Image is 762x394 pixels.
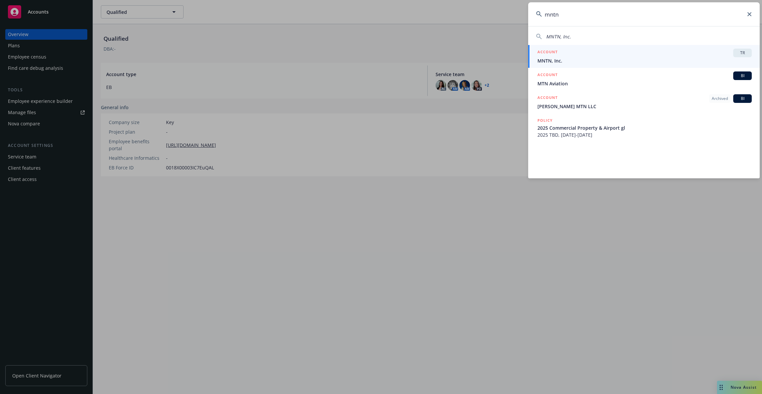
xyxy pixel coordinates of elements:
[537,124,752,131] span: 2025 Commercial Property & Airport gl
[736,73,749,79] span: BI
[537,103,752,110] span: [PERSON_NAME] MTN LLC
[528,68,760,91] a: ACCOUNTBIMTN Aviation
[736,50,749,56] span: TR
[537,57,752,64] span: MNTN, Inc.
[537,117,553,124] h5: POLICY
[537,80,752,87] span: MTN Aviation
[546,33,571,40] span: MNTN, Inc.
[712,96,728,102] span: Archived
[528,45,760,68] a: ACCOUNTTRMNTN, Inc.
[537,94,558,102] h5: ACCOUNT
[528,113,760,142] a: POLICY2025 Commercial Property & Airport gl2025 TBD, [DATE]-[DATE]
[736,96,749,102] span: BI
[528,91,760,113] a: ACCOUNTArchivedBI[PERSON_NAME] MTN LLC
[537,49,558,57] h5: ACCOUNT
[537,71,558,79] h5: ACCOUNT
[528,2,760,26] input: Search...
[537,131,752,138] span: 2025 TBD, [DATE]-[DATE]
